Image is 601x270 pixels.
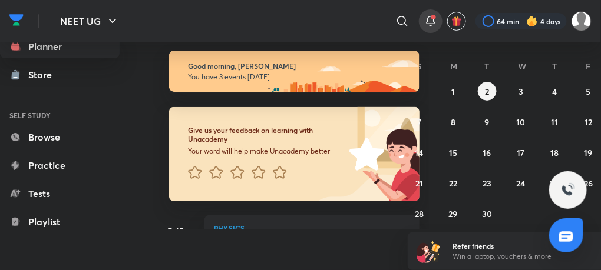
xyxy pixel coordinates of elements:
[447,12,466,31] button: avatar
[518,61,526,72] abbr: Wednesday
[552,86,557,97] abbr: September 4, 2025
[410,174,429,192] button: September 21, 2025
[444,174,463,192] button: September 22, 2025
[451,116,455,128] abbr: September 8, 2025
[483,178,491,189] abbr: September 23, 2025
[579,82,598,101] button: September 5, 2025
[550,147,559,158] abbr: September 18, 2025
[579,143,598,162] button: September 19, 2025
[28,68,59,82] div: Store
[415,147,424,158] abbr: September 14, 2025
[478,112,497,131] button: September 9, 2025
[516,178,525,189] abbr: September 24, 2025
[410,143,429,162] button: September 14, 2025
[444,143,463,162] button: September 15, 2025
[9,11,24,29] img: Company Logo
[545,112,564,131] button: September 11, 2025
[444,204,463,223] button: September 29, 2025
[449,208,458,219] abbr: September 29, 2025
[485,86,489,97] abbr: September 2, 2025
[519,86,523,97] abbr: September 3, 2025
[572,11,592,31] img: VAISHNAVI DWIVEDI
[526,15,538,27] img: streak
[188,72,401,82] p: You have 3 events [DATE]
[451,86,455,97] abbr: September 1, 2025
[545,82,564,101] button: September 4, 2025
[585,116,592,128] abbr: September 12, 2025
[415,178,423,189] abbr: September 21, 2025
[9,11,24,32] a: Company Logo
[511,82,530,101] button: September 3, 2025
[451,16,462,26] img: avatar
[545,143,564,162] button: September 18, 2025
[478,174,497,192] button: September 23, 2025
[478,82,497,101] button: September 2, 2025
[483,147,491,158] abbr: September 16, 2025
[561,183,575,197] img: ttu
[579,174,598,192] button: September 26, 2025
[485,116,490,128] abbr: September 9, 2025
[586,61,591,72] abbr: Friday
[449,178,457,189] abbr: September 22, 2025
[585,147,593,158] abbr: September 19, 2025
[415,208,424,219] abbr: September 28, 2025
[188,62,401,71] h6: Good morning, [PERSON_NAME]
[511,112,530,131] button: September 10, 2025
[444,82,463,101] button: September 1, 2025
[188,146,349,156] p: Your word will help make Unacademy better
[417,116,421,128] abbr: September 7, 2025
[485,61,490,72] abbr: Tuesday
[482,208,492,219] abbr: September 30, 2025
[453,251,598,262] p: Win a laptop, vouchers & more
[53,9,127,33] button: NEET UG
[444,112,463,131] button: September 8, 2025
[511,174,530,192] button: September 24, 2025
[516,116,525,128] abbr: September 10, 2025
[478,204,497,223] button: September 30, 2025
[410,204,429,223] button: September 28, 2025
[584,178,593,189] abbr: September 26, 2025
[551,116,558,128] abbr: September 11, 2025
[417,239,441,263] img: referral
[586,86,591,97] abbr: September 5, 2025
[309,107,420,201] img: feedback_image
[188,126,349,144] h6: Give us your feedback on learning with Unacademy
[550,178,559,189] abbr: September 25, 2025
[545,174,564,192] button: September 25, 2025
[511,143,530,162] button: September 17, 2025
[410,112,429,131] button: September 7, 2025
[214,225,410,232] p: Physics
[169,51,420,92] img: morning
[449,147,457,158] abbr: September 15, 2025
[517,147,524,158] abbr: September 17, 2025
[450,61,457,72] abbr: Monday
[478,143,497,162] button: September 16, 2025
[579,112,598,131] button: September 12, 2025
[552,61,557,72] abbr: Thursday
[153,225,200,237] h5: 7:45
[453,241,598,251] h6: Refer friends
